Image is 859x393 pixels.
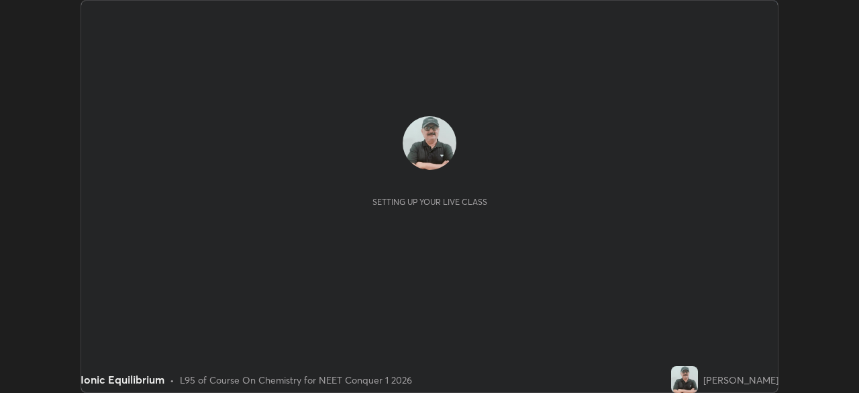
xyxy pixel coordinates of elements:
[671,366,698,393] img: 91f328810c824c01b6815d32d6391758.jpg
[81,372,164,388] div: Ionic Equilibrium
[372,197,487,207] div: Setting up your live class
[703,373,778,387] div: [PERSON_NAME]
[180,373,412,387] div: L95 of Course On Chemistry for NEET Conquer 1 2026
[403,116,456,170] img: 91f328810c824c01b6815d32d6391758.jpg
[170,373,174,387] div: •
